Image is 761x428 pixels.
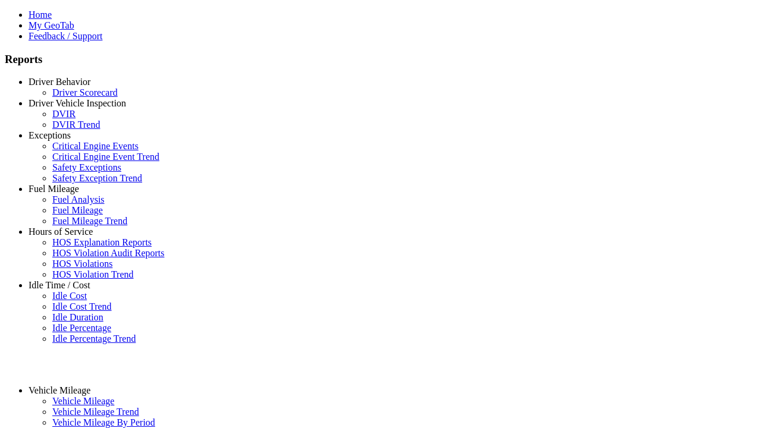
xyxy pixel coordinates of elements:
[52,333,136,344] a: Idle Percentage Trend
[52,194,105,204] a: Fuel Analysis
[29,31,102,41] a: Feedback / Support
[52,407,139,417] a: Vehicle Mileage Trend
[52,312,103,322] a: Idle Duration
[52,205,103,215] a: Fuel Mileage
[52,141,139,151] a: Critical Engine Events
[52,216,127,226] a: Fuel Mileage Trend
[52,259,112,269] a: HOS Violations
[29,280,90,290] a: Idle Time / Cost
[52,109,76,119] a: DVIR
[29,385,90,395] a: Vehicle Mileage
[52,301,112,311] a: Idle Cost Trend
[52,248,165,258] a: HOS Violation Audit Reports
[29,98,126,108] a: Driver Vehicle Inspection
[29,130,71,140] a: Exceptions
[52,152,159,162] a: Critical Engine Event Trend
[52,269,134,279] a: HOS Violation Trend
[52,291,87,301] a: Idle Cost
[52,396,114,406] a: Vehicle Mileage
[5,53,756,66] h3: Reports
[29,226,93,237] a: Hours of Service
[29,184,79,194] a: Fuel Mileage
[52,119,100,130] a: DVIR Trend
[52,323,111,333] a: Idle Percentage
[52,162,121,172] a: Safety Exceptions
[29,20,74,30] a: My GeoTab
[29,77,90,87] a: Driver Behavior
[52,173,142,183] a: Safety Exception Trend
[52,87,118,97] a: Driver Scorecard
[52,237,152,247] a: HOS Explanation Reports
[52,417,155,427] a: Vehicle Mileage By Period
[29,10,52,20] a: Home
